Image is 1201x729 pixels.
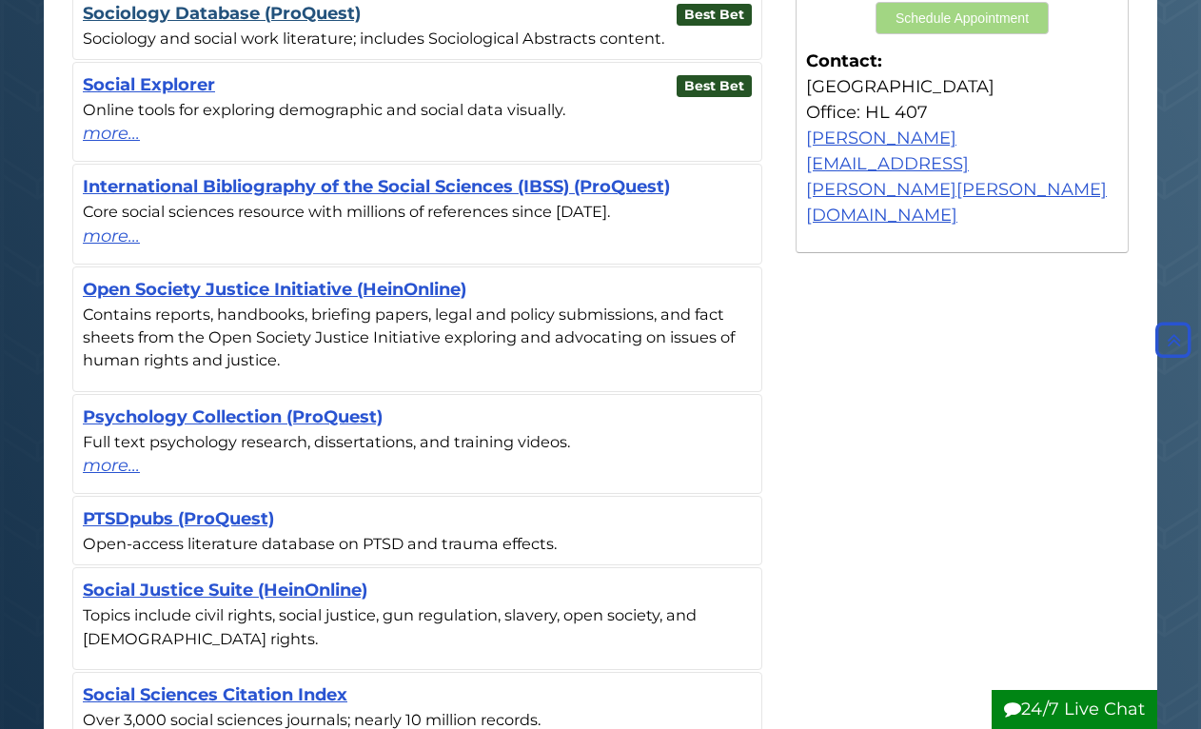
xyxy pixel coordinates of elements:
[806,74,1118,228] div: [GEOGRAPHIC_DATA] Office: HL 407
[83,684,347,705] a: Social Sciences Citation Index
[83,279,466,300] a: Open Society Justice Initiative (HeinOnline)
[83,27,752,49] div: Sociology and social work literature; includes Sociological Abstracts content.
[677,75,753,97] span: Best Bet
[677,4,753,26] span: Best Bet
[83,532,752,555] div: Open-access literature database on PTSD and trauma effects.
[83,74,215,95] a: Social Explorer
[83,580,367,601] a: Social Justice Suite (HeinOnline)
[806,128,1107,226] a: [PERSON_NAME][EMAIL_ADDRESS][PERSON_NAME][PERSON_NAME][DOMAIN_NAME]
[83,224,752,249] a: more...
[83,406,383,427] a: Psychology Collection (ProQuest)
[83,430,752,453] div: Full text psychology research, dissertations, and training videos.
[83,508,274,529] a: PTSDpubs (ProQuest)
[83,176,670,197] a: International Bibliography of the Social Sciences (IBSS) (ProQuest)
[83,200,752,223] div: Core social sciences resource with millions of references since [DATE].
[806,49,1118,74] strong: Contact:
[83,121,752,147] a: more...
[992,690,1157,729] button: 24/7 Live Chat
[83,453,752,479] a: more...
[83,98,752,121] div: Online tools for exploring demographic and social data visually.
[83,303,752,372] p: Contains reports, handbooks, briefing papers, legal and policy submissions, and fact sheets from ...
[83,3,361,24] a: Sociology Database (ProQuest)
[1151,330,1196,351] a: Back to Top
[83,603,752,650] p: Topics include civil rights, social justice, gun regulation, slavery, open society, and [DEMOGRAP...
[876,2,1049,34] button: Schedule Appointment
